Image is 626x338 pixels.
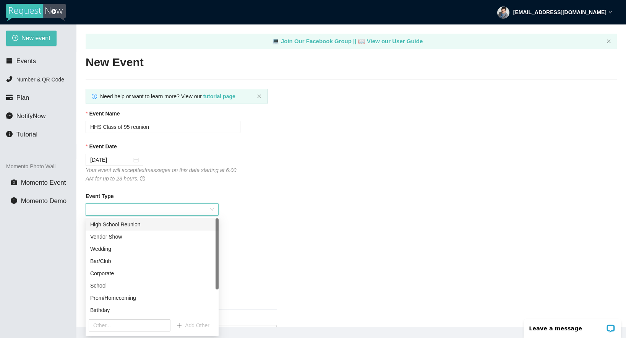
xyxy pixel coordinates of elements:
[86,167,237,182] i: Your event will accept text messages on this date starting at 6:00 AM for up to 23 hours.
[170,319,216,331] button: plusAdd Other
[12,35,18,42] span: plus-circle
[89,319,170,331] input: Other...
[11,197,17,204] span: info-circle
[11,179,17,185] span: camera
[86,192,114,200] b: Event Type
[6,4,66,21] img: RequestNow
[90,245,214,253] div: Wedding
[21,33,50,43] span: New event
[358,38,365,44] span: laptop
[21,197,66,205] span: Momento Demo
[90,156,132,164] input: 10/04/2025
[16,57,36,65] span: Events
[90,220,214,229] div: High School Reunion
[86,55,617,70] h2: New Event
[86,292,219,304] div: Prom/Homecoming
[86,255,219,267] div: Bar/Club
[203,93,235,99] a: tutorial page
[519,314,626,338] iframe: LiveChat chat widget
[86,231,219,243] div: Vendor Show
[6,112,13,119] span: message
[90,232,214,241] div: Vendor Show
[6,94,13,101] span: credit-card
[140,176,145,181] span: question-circle
[257,94,261,99] button: close
[16,94,29,101] span: Plan
[21,179,66,186] span: Momento Event
[6,57,13,64] span: calendar
[16,131,37,138] span: Tutorial
[272,38,358,44] a: laptop Join Our Facebook Group ||
[90,269,214,278] div: Corporate
[6,131,13,137] span: info-circle
[90,306,214,314] div: Birthday
[90,294,214,302] div: Prom/Homecoming
[272,38,279,44] span: laptop
[86,304,219,316] div: Birthday
[86,243,219,255] div: Wedding
[513,9,607,15] strong: [EMAIL_ADDRESS][DOMAIN_NAME]
[86,267,219,279] div: Corporate
[86,216,219,224] div: You can use to send blasts by event type
[86,279,219,292] div: School
[92,94,97,99] span: info-circle
[100,93,235,99] span: Need help or want to learn more? View our
[607,39,611,44] button: close
[358,38,423,44] a: laptop View our User Guide
[89,142,117,151] b: Event Date
[86,218,219,231] div: High School Reunion
[6,31,57,46] button: plus-circleNew event
[86,121,240,133] input: Janet's and Mark's Wedding
[497,6,509,19] img: 374325c2f0816a622c6adf74bc2ba5a6
[16,112,45,120] span: NotifyNow
[16,76,64,83] span: Number & QR Code
[608,10,612,14] span: down
[6,76,13,82] span: phone
[90,281,214,290] div: School
[89,109,120,118] b: Event Name
[90,257,214,265] div: Bar/Club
